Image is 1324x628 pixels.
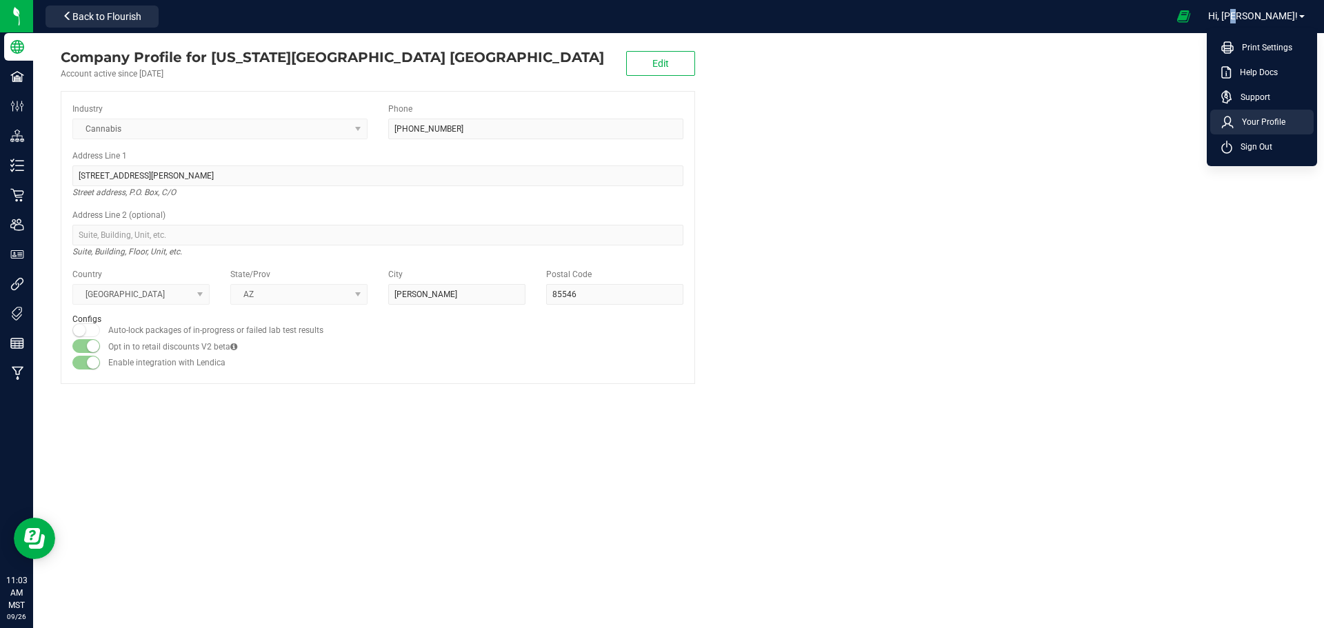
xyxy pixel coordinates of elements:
[72,165,683,186] input: Address
[626,51,695,76] button: Edit
[72,268,102,281] label: Country
[1210,134,1314,159] li: Sign Out
[6,611,27,622] p: 09/26
[388,119,683,139] input: (123) 456-7890
[1221,65,1308,79] a: Help Docs
[230,268,270,281] label: State/Prov
[10,99,24,113] inline-svg: Configuration
[46,6,159,28] button: Back to Flourish
[388,284,525,305] input: City
[10,70,24,83] inline-svg: Facilities
[108,341,237,353] label: Opt in to retail discounts V2 beta
[388,103,412,115] label: Phone
[10,129,24,143] inline-svg: Distribution
[652,58,669,69] span: Edit
[10,307,24,321] inline-svg: Tags
[72,11,141,22] span: Back to Flourish
[108,356,225,369] label: Enable integration with Lendica
[546,284,683,305] input: Postal Code
[10,40,24,54] inline-svg: Company
[10,247,24,261] inline-svg: User Roles
[1221,90,1308,104] a: Support
[10,336,24,350] inline-svg: Reports
[14,518,55,559] iframe: Resource center
[72,209,165,221] label: Address Line 2 (optional)
[10,188,24,202] inline-svg: Retail
[72,243,182,260] i: Suite, Building, Floor, Unit, etc.
[1232,65,1278,79] span: Help Docs
[10,277,24,291] inline-svg: Integrations
[1234,115,1285,129] span: Your Profile
[72,150,127,162] label: Address Line 1
[1208,10,1298,21] span: Hi, [PERSON_NAME]!
[61,68,604,80] div: Account active since [DATE]
[1234,41,1292,54] span: Print Settings
[72,225,683,245] input: Suite, Building, Unit, etc.
[72,184,176,201] i: Street address, P.O. Box, C/O
[108,324,323,336] label: Auto-lock packages of in-progress or failed lab test results
[72,315,683,324] h2: Configs
[61,47,604,68] div: Arizona Wellness Center Safford
[1232,90,1270,104] span: Support
[1232,140,1272,154] span: Sign Out
[10,218,24,232] inline-svg: Users
[72,103,103,115] label: Industry
[546,268,592,281] label: Postal Code
[10,159,24,172] inline-svg: Inventory
[1168,3,1199,30] span: Open Ecommerce Menu
[6,574,27,611] p: 11:03 AM MST
[10,366,24,380] inline-svg: Manufacturing
[388,268,403,281] label: City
